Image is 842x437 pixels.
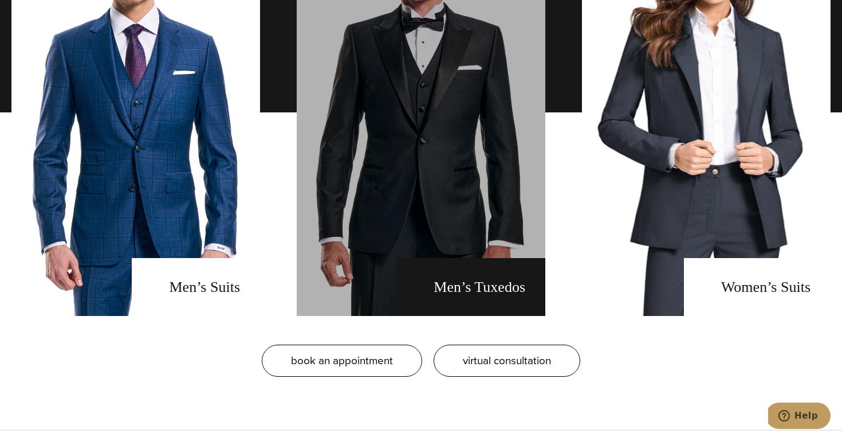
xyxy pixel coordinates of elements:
a: virtual consultation [434,345,580,377]
a: book an appointment [262,345,422,377]
span: book an appointment [291,352,393,369]
iframe: Opens a widget where you can chat to one of our agents [768,403,831,431]
span: virtual consultation [463,352,551,369]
